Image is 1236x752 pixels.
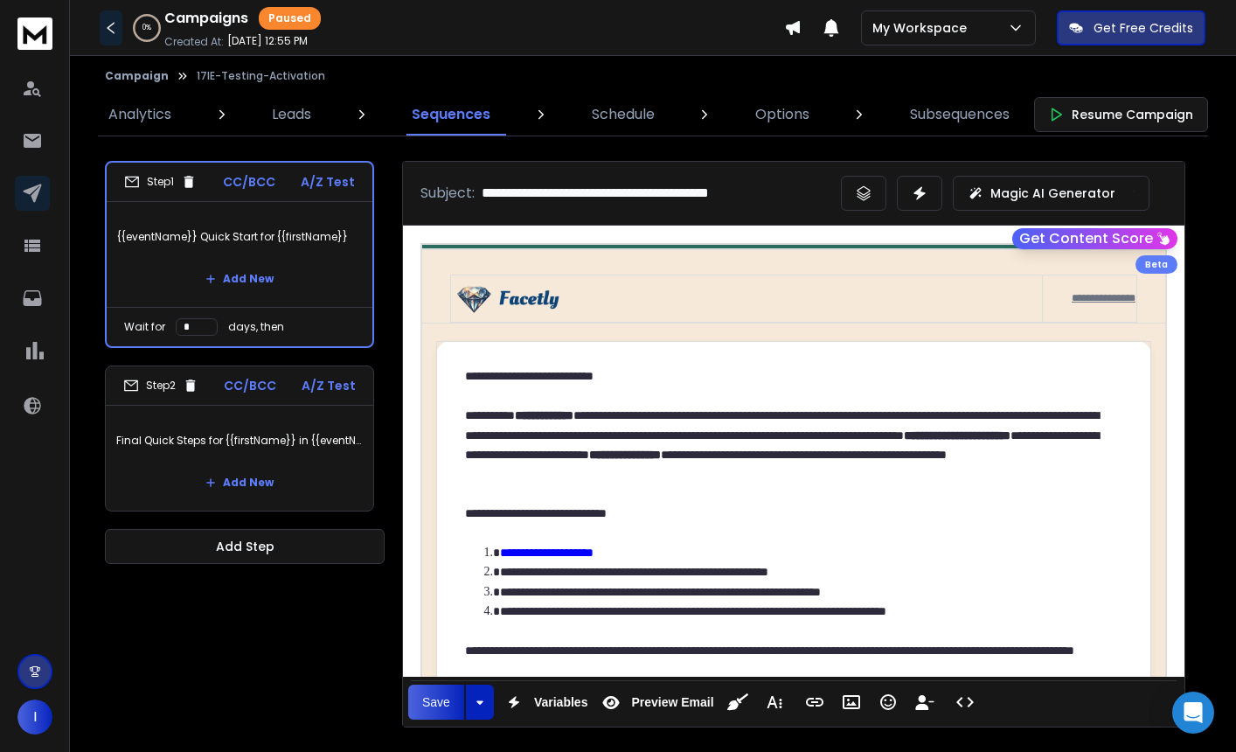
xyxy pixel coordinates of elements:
p: days, then [228,320,284,334]
span: Variables [531,695,592,710]
p: 17IE-Testing-Activation [197,69,325,83]
button: Campaign [105,69,169,83]
button: Clean HTML [721,685,754,720]
button: Insert Image (Ctrl+P) [835,685,868,720]
p: Analytics [108,104,171,125]
button: More Text [758,685,791,720]
p: Options [755,104,809,125]
button: Insert Link (Ctrl+K) [798,685,831,720]
button: Add Step [105,529,385,564]
p: {{eventName}} Quick Start for {{firstName}} [117,212,362,261]
p: Get Free Credits [1094,19,1193,37]
a: Subsequences [899,94,1020,136]
p: [DATE] 12:55 PM [227,34,308,48]
li: Step2CC/BCCA/Z TestFinal Quick Steps for {{firstName}} in {{eventName}}Add New [105,366,374,512]
button: Preview Email [594,685,717,720]
div: Open Intercom Messenger [1172,692,1214,734]
p: Leads [272,104,311,125]
button: Get Free Credits [1057,10,1205,45]
img: logo [17,17,52,50]
button: Get Content Score [1012,228,1177,249]
button: Code View [948,685,982,720]
p: Wait for [124,320,165,334]
p: Subject: [420,183,475,204]
div: Step 2 [123,378,198,393]
p: 0 % [142,23,151,33]
button: I [17,700,52,735]
p: A/Z Test [302,377,356,394]
a: Schedule [581,94,665,136]
button: Emoticons [871,685,905,720]
a: Options [745,94,820,136]
li: Step1CC/BCCA/Z Test{{eventName}} Quick Start for {{firstName}}Add NewWait fordays, then [105,161,374,348]
p: Created At: [164,35,224,49]
div: Beta [1135,255,1177,274]
p: A/Z Test [301,173,355,191]
h1: Campaigns [164,8,248,29]
p: Subsequences [910,104,1010,125]
p: My Workspace [872,19,974,37]
span: Preview Email [628,695,717,710]
button: Magic AI Generator [953,176,1149,211]
div: Step 1 [124,174,197,190]
button: Save [408,685,464,720]
p: CC/BCC [223,173,275,191]
a: Analytics [98,94,182,136]
a: Sequences [401,94,501,136]
button: Resume Campaign [1034,97,1208,132]
p: CC/BCC [224,377,276,394]
button: Add New [191,465,288,500]
div: Paused [259,7,321,30]
button: Add New [191,261,288,296]
p: Schedule [592,104,655,125]
p: Magic AI Generator [990,185,1115,202]
button: Insert Unsubscribe Link [908,685,941,720]
p: Sequences [412,104,490,125]
a: Leads [261,94,322,136]
button: Variables [497,685,592,720]
p: Final Quick Steps for {{firstName}} in {{eventName}} [116,416,363,465]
